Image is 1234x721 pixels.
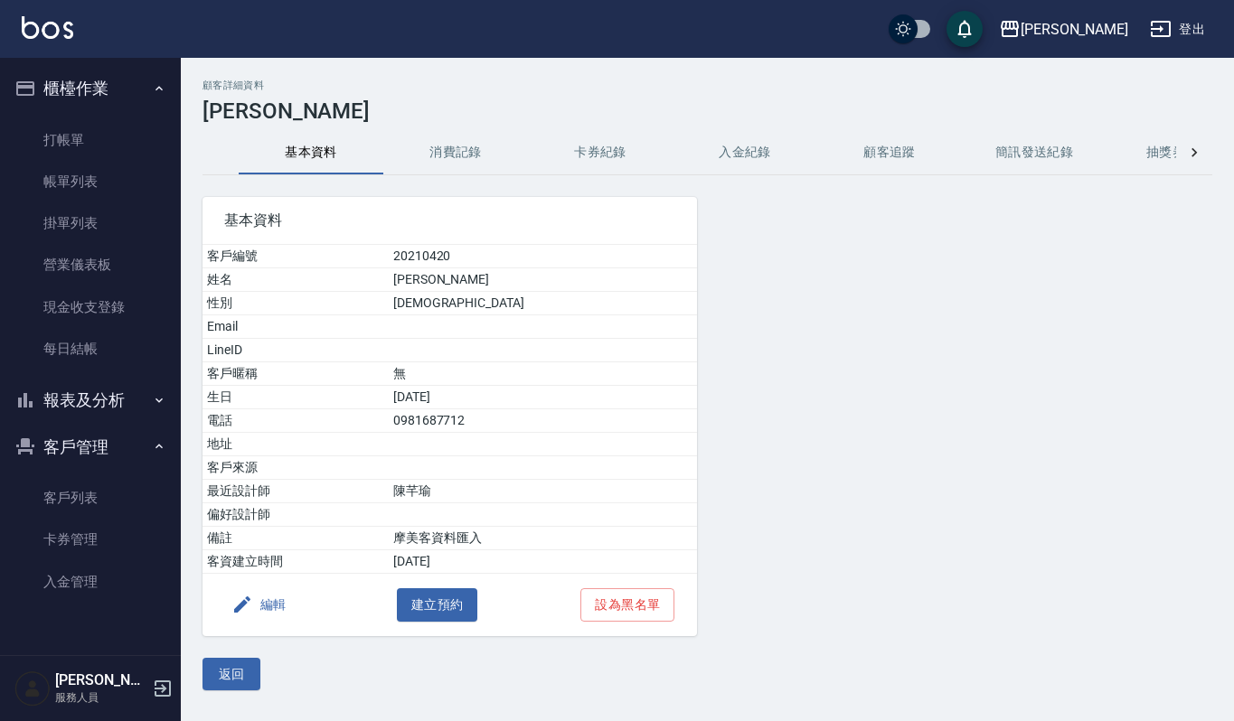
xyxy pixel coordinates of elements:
[7,244,174,286] a: 營業儀表板
[992,11,1135,48] button: [PERSON_NAME]
[7,519,174,560] a: 卡券管理
[962,131,1107,174] button: 簡訊發送紀錄
[7,202,174,244] a: 掛單列表
[14,670,51,707] img: Person
[203,658,260,691] button: 返回
[1143,13,1212,46] button: 登出
[203,362,389,386] td: 客戶暱稱
[7,328,174,370] a: 每日結帳
[203,98,1212,124] h3: [PERSON_NAME]
[203,315,389,339] td: Email
[203,503,389,527] td: 偏好設計師
[817,131,962,174] button: 顧客追蹤
[389,550,697,574] td: [DATE]
[55,689,147,706] p: 服務人員
[1021,18,1128,41] div: [PERSON_NAME]
[389,527,697,550] td: 摩美客資料匯入
[22,16,73,39] img: Logo
[7,377,174,424] button: 報表及分析
[203,245,389,268] td: 客戶編號
[203,433,389,456] td: 地址
[239,131,383,174] button: 基本資料
[203,339,389,362] td: LineID
[203,550,389,574] td: 客資建立時間
[203,268,389,292] td: 姓名
[7,286,174,328] a: 現金收支登錄
[224,588,294,622] button: 編輯
[7,119,174,161] a: 打帳單
[203,456,389,480] td: 客戶來源
[7,561,174,603] a: 入金管理
[203,409,389,433] td: 電話
[7,65,174,112] button: 櫃檯作業
[203,80,1212,91] h2: 顧客詳細資料
[389,480,697,503] td: 陳芊瑜
[389,409,697,433] td: 0981687712
[7,161,174,202] a: 帳單列表
[203,386,389,409] td: 生日
[7,477,174,519] a: 客戶列表
[389,268,697,292] td: [PERSON_NAME]
[224,211,675,229] span: 基本資料
[389,386,697,409] td: [DATE]
[389,292,697,315] td: [DEMOGRAPHIC_DATA]
[580,588,674,622] button: 設為黑名單
[383,131,528,174] button: 消費記錄
[528,131,673,174] button: 卡券紀錄
[673,131,817,174] button: 入金紀錄
[55,671,147,689] h5: [PERSON_NAME]
[7,424,174,471] button: 客戶管理
[203,480,389,503] td: 最近設計師
[397,588,478,622] button: 建立預約
[389,362,697,386] td: 無
[203,527,389,550] td: 備註
[389,245,697,268] td: 20210420
[203,292,389,315] td: 性別
[947,11,983,47] button: save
